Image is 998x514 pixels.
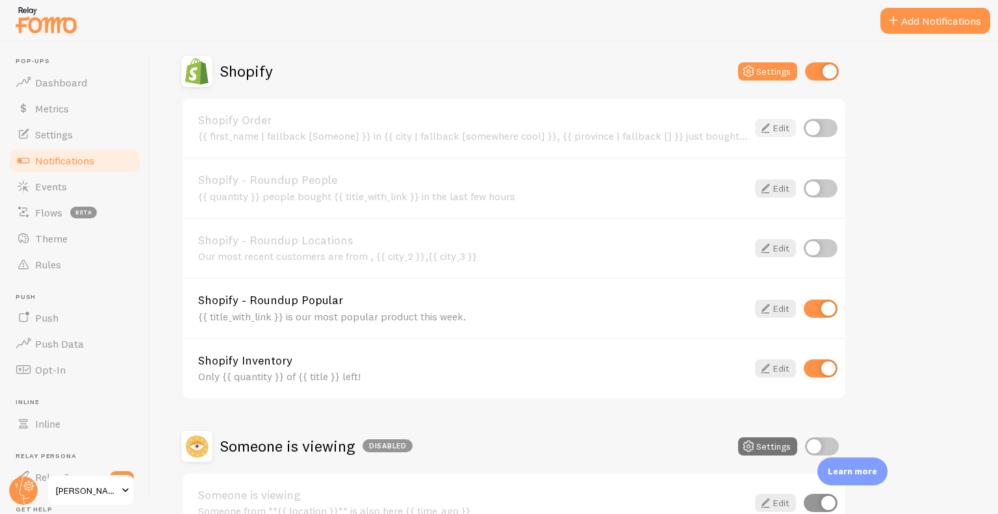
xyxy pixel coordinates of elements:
a: Push [8,305,142,331]
div: Disabled [363,439,413,452]
span: Notifications [35,154,94,167]
span: Inline [35,417,60,430]
span: Flows [35,206,62,219]
div: Our most recent customers are from , {{ city_2 }},{{ city_3 }} [198,250,747,262]
span: Get Help [16,506,142,514]
div: Only {{ quantity }} of {{ title }} left! [198,370,747,382]
img: Shopify [181,56,212,87]
span: Settings [35,128,73,141]
span: Push Data [35,337,84,350]
span: Relay Persona [35,470,102,483]
button: Settings [738,437,797,456]
h2: Shopify [220,61,273,81]
img: Someone is viewing [181,431,212,462]
span: Dashboard [35,76,87,89]
h2: Someone is viewing [220,436,413,456]
a: Shopify - Roundup Popular [198,294,747,306]
a: Flows beta [8,199,142,225]
span: Relay Persona [16,452,142,461]
p: Learn more [828,465,877,478]
span: Events [35,180,67,193]
span: Inline [16,398,142,407]
span: Push [16,293,142,302]
img: fomo-relay-logo-orange.svg [14,3,79,36]
div: Learn more [817,457,888,485]
a: Shopify - Roundup People [198,174,747,186]
a: Shopify - Roundup Locations [198,235,747,246]
a: Opt-In [8,357,142,383]
span: Metrics [35,102,69,115]
span: [PERSON_NAME] [56,483,118,498]
div: {{ title_with_link }} is our most popular product this week. [198,311,747,322]
a: Events [8,173,142,199]
span: Opt-In [35,363,66,376]
a: Edit [755,300,796,318]
a: Edit [755,239,796,257]
a: Dashboard [8,70,142,96]
a: Edit [755,359,796,378]
a: Theme [8,225,142,251]
a: Shopify Inventory [198,355,747,366]
a: Shopify Order [198,114,747,126]
a: [PERSON_NAME] [47,475,134,506]
a: Rules [8,251,142,277]
a: Notifications [8,148,142,173]
a: Settings [8,122,142,148]
div: {{ quantity }} people bought {{ title_with_link }} in the last few hours [198,190,747,202]
span: Theme [35,232,68,245]
span: Rules [35,258,61,271]
span: Push [35,311,58,324]
div: {{ first_name | fallback [Someone] }} in {{ city | fallback [somewhere cool] }}, {{ province | fa... [198,130,747,142]
span: new [110,471,134,483]
a: Inline [8,411,142,437]
span: beta [70,207,97,218]
a: Edit [755,494,796,512]
span: Pop-ups [16,57,142,66]
a: Relay Persona new [8,464,142,490]
a: Edit [755,179,796,198]
a: Someone is viewing [198,489,747,501]
a: Push Data [8,331,142,357]
a: Edit [755,119,796,137]
button: Settings [738,62,797,81]
a: Metrics [8,96,142,122]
